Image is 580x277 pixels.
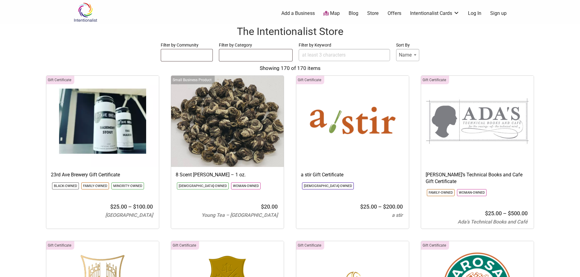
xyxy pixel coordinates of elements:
[426,171,529,185] h3: [PERSON_NAME]’s Technical Books and Cafe Gift Certificate
[301,171,404,178] h3: a stir Gift Certificate
[458,219,528,225] span: Ada’s Technical Books and Café
[133,203,153,210] bdi: 100.00
[46,241,74,250] div: Click to show only this category
[296,241,324,250] div: Click to show only this category
[427,189,455,196] li: Click to show only this community
[281,10,315,17] a: Add a Business
[360,203,377,210] bdi: 25.00
[410,10,459,17] a: Intentionalist Cards
[46,76,74,84] div: Click to show only this category
[383,203,403,210] bdi: 200.00
[110,203,113,210] span: $
[110,203,127,210] bdi: 25.00
[231,182,261,189] li: Click to show only this community
[128,203,132,210] span: –
[421,241,449,250] div: Click to show only this category
[133,203,136,210] span: $
[171,241,199,250] div: Click to show only this category
[261,203,278,210] bdi: 20.00
[367,10,379,17] a: Store
[171,76,284,167] img: Young Tea 8 Scent Jasmine Green Pearl
[360,203,363,210] span: $
[71,2,100,22] img: Intentionalist
[296,76,324,84] div: Click to show only this category
[6,24,574,39] h1: The Intentionalist Store
[177,182,229,189] li: Click to show only this community
[503,210,507,216] span: –
[349,10,358,17] a: Blog
[490,10,507,17] a: Sign up
[457,189,487,196] li: Click to show only this community
[302,182,354,189] li: Click to show only this community
[171,76,215,84] div: Click to show only this category
[299,49,390,61] input: at least 3 characters
[111,182,144,189] li: Click to show only this community
[392,212,403,218] span: a stir
[508,210,528,216] bdi: 500.00
[421,76,534,167] img: Adas Technical Books and Cafe Logo
[421,76,449,84] div: Click to show only this category
[299,41,390,49] label: Filter by Keyword
[6,64,574,72] div: Showing 170 of 170 items
[508,210,511,216] span: $
[81,182,109,189] li: Click to show only this community
[383,203,386,210] span: $
[378,203,382,210] span: –
[105,212,153,218] span: [GEOGRAPHIC_DATA]
[323,10,340,17] a: Map
[202,212,278,218] span: Young Tea – [GEOGRAPHIC_DATA]
[485,210,488,216] span: $
[485,210,502,216] bdi: 25.00
[52,182,79,189] li: Click to show only this community
[219,41,293,49] label: Filter by Category
[388,10,401,17] a: Offers
[396,41,419,49] label: Sort By
[261,203,264,210] span: $
[51,171,154,178] h3: 23rd Ave Brewery Gift Certificate
[468,10,481,17] a: Log In
[161,41,213,49] label: Filter by Community
[176,171,279,178] h3: 8 Scent [PERSON_NAME] – 1 oz.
